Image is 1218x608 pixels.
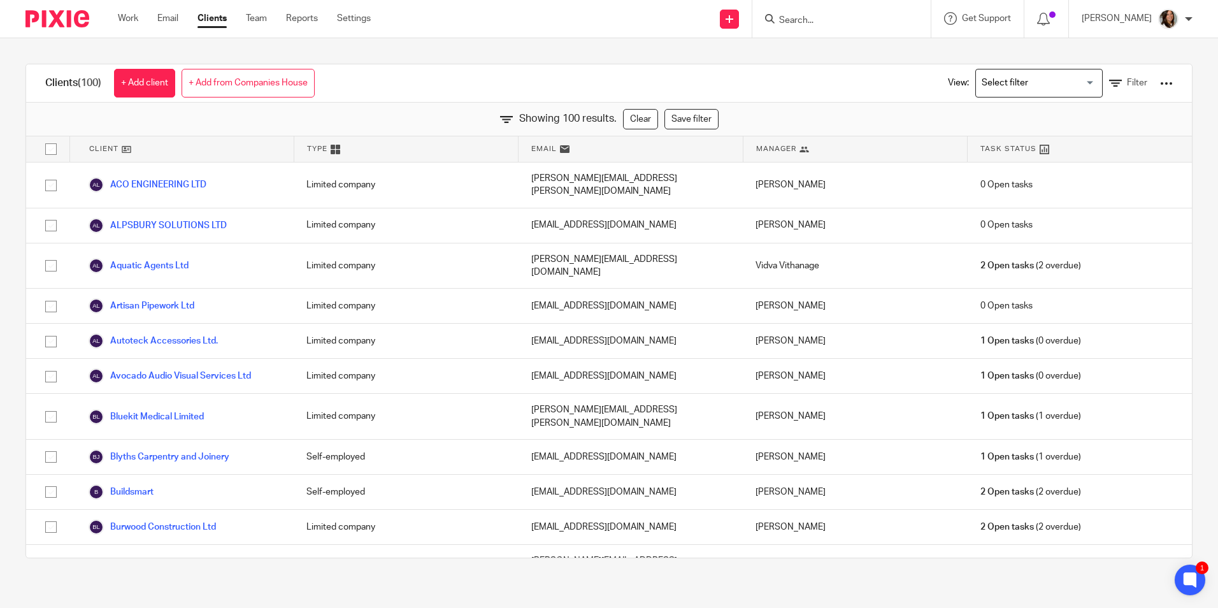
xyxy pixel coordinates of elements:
div: [EMAIL_ADDRESS][DOMAIN_NAME] [519,289,743,323]
div: Limited company [294,359,518,393]
input: Search for option [977,72,1095,94]
a: Avocado Audio Visual Services Ltd [89,368,251,384]
div: Limited company [294,324,518,358]
div: [PERSON_NAME][EMAIL_ADDRESS][PERSON_NAME][DOMAIN_NAME] [519,394,743,439]
img: svg%3E [89,368,104,384]
div: Limited company [294,163,518,208]
span: (100) [78,78,101,88]
a: Buildsmart [89,484,154,500]
img: svg%3E [89,449,104,465]
input: Select all [39,137,63,161]
span: (1 overdue) [980,451,1081,463]
img: DSC_4833.jpg [1158,9,1179,29]
div: [PERSON_NAME] [743,475,967,509]
div: Self-employed [294,440,518,474]
span: Client [89,143,118,154]
span: Email [531,143,557,154]
a: + Add from Companies House [182,69,315,98]
div: [PERSON_NAME] [743,545,967,590]
div: Limited company [294,510,518,544]
img: svg%3E [89,409,104,424]
h1: Clients [45,76,101,90]
span: Type [307,143,327,154]
span: (2 overdue) [980,521,1081,533]
img: svg%3E [89,258,104,273]
div: [PERSON_NAME] [743,208,967,243]
a: Clients [197,12,227,25]
span: 0 Open tasks [980,219,1033,231]
span: 1 Open tasks [980,335,1034,347]
div: Search for option [975,69,1103,98]
a: Email [157,12,178,25]
span: 1 Open tasks [980,410,1034,423]
img: Pixie [25,10,89,27]
div: [EMAIL_ADDRESS][DOMAIN_NAME] [519,359,743,393]
a: ACO ENGINEERING LTD [89,177,206,192]
span: (1 overdue) [980,410,1081,423]
div: [PERSON_NAME] [743,394,967,439]
img: svg%3E [89,519,104,535]
div: Self-employed [294,475,518,509]
img: svg%3E [89,218,104,233]
span: Task Status [980,143,1036,154]
span: 2 Open tasks [980,259,1034,272]
span: Showing 100 results. [519,112,617,126]
a: ALPSBURY SOLUTIONS LTD [89,218,227,233]
a: Blyths Carpentry and Joinery [89,449,229,465]
a: Clear [623,109,658,129]
span: (2 overdue) [980,259,1081,272]
p: [PERSON_NAME] [1082,12,1152,25]
div: [PERSON_NAME] [743,324,967,358]
span: Filter [1127,78,1147,87]
div: Limited company [294,394,518,439]
div: Limited company [294,545,518,590]
span: Manager [756,143,796,154]
span: 2 Open tasks [980,521,1034,533]
div: Limited company [294,208,518,243]
span: (2 overdue) [980,486,1081,498]
div: Limited company [294,289,518,323]
div: [PERSON_NAME] [743,289,967,323]
span: (0 overdue) [980,370,1081,382]
a: Artisan Pipework Ltd [89,298,194,314]
div: [EMAIL_ADDRESS][DOMAIN_NAME] [519,208,743,243]
span: 0 Open tasks [980,178,1033,191]
a: Team [246,12,267,25]
div: Limited company [294,243,518,289]
div: [PERSON_NAME][EMAIL_ADDRESS][DOMAIN_NAME] [519,243,743,289]
div: [EMAIL_ADDRESS][DOMAIN_NAME] [519,440,743,474]
span: 1 Open tasks [980,451,1034,463]
img: svg%3E [89,333,104,349]
span: 1 Open tasks [980,370,1034,382]
div: [PERSON_NAME] [743,510,967,544]
div: [PERSON_NAME] [743,440,967,474]
div: [PERSON_NAME][EMAIL_ADDRESS][PERSON_NAME][DOMAIN_NAME] [519,163,743,208]
img: svg%3E [89,298,104,314]
div: Vidva Vithanage [743,243,967,289]
div: [PERSON_NAME] [743,163,967,208]
div: View: [929,64,1173,102]
input: Search [778,15,892,27]
a: Bluekit Medical Limited [89,409,204,424]
a: Settings [337,12,371,25]
a: Aquatic Agents Ltd [89,258,189,273]
div: [PERSON_NAME] [743,359,967,393]
a: + Add client [114,69,175,98]
a: Work [118,12,138,25]
span: 2 Open tasks [980,486,1034,498]
div: [EMAIL_ADDRESS][DOMAIN_NAME] [519,475,743,509]
div: 1 [1196,561,1208,574]
span: Get Support [962,14,1011,23]
img: svg%3E [89,484,104,500]
div: [PERSON_NAME][EMAIL_ADDRESS][DOMAIN_NAME] [519,545,743,590]
div: [EMAIL_ADDRESS][DOMAIN_NAME] [519,510,743,544]
span: 0 Open tasks [980,300,1033,312]
img: svg%3E [89,177,104,192]
a: Reports [286,12,318,25]
div: [EMAIL_ADDRESS][DOMAIN_NAME] [519,324,743,358]
a: Save filter [664,109,719,129]
a: Burwood Construction Ltd [89,519,216,535]
span: (0 overdue) [980,335,1081,347]
a: Autoteck Accessories Ltd. [89,333,218,349]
